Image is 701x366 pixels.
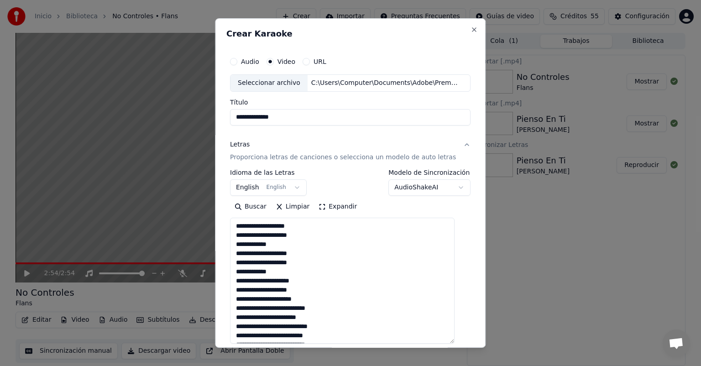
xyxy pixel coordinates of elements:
[230,99,471,105] label: Título
[241,58,259,65] label: Audio
[230,199,271,214] button: Buscar
[314,199,362,214] button: Expandir
[308,78,463,88] div: C:\Users\Computer\Documents\Adobe\Premiere Pro\14.0\[PERSON_NAME] - Ya No (Videoclip Oficial Rest...
[230,153,456,162] p: Proporciona letras de canciones o selecciona un modelo de auto letras
[389,169,471,176] label: Modelo de Sincronización
[230,75,308,91] div: Seleccionar archivo
[230,133,471,169] button: LetrasProporciona letras de canciones o selecciona un modelo de auto letras
[271,199,314,214] button: Limpiar
[230,140,250,149] div: Letras
[230,169,471,351] div: LetrasProporciona letras de canciones o selecciona un modelo de auto letras
[230,169,307,176] label: Idioma de las Letras
[314,58,326,65] label: URL
[226,30,474,38] h2: Crear Karaoke
[277,58,295,65] label: Video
